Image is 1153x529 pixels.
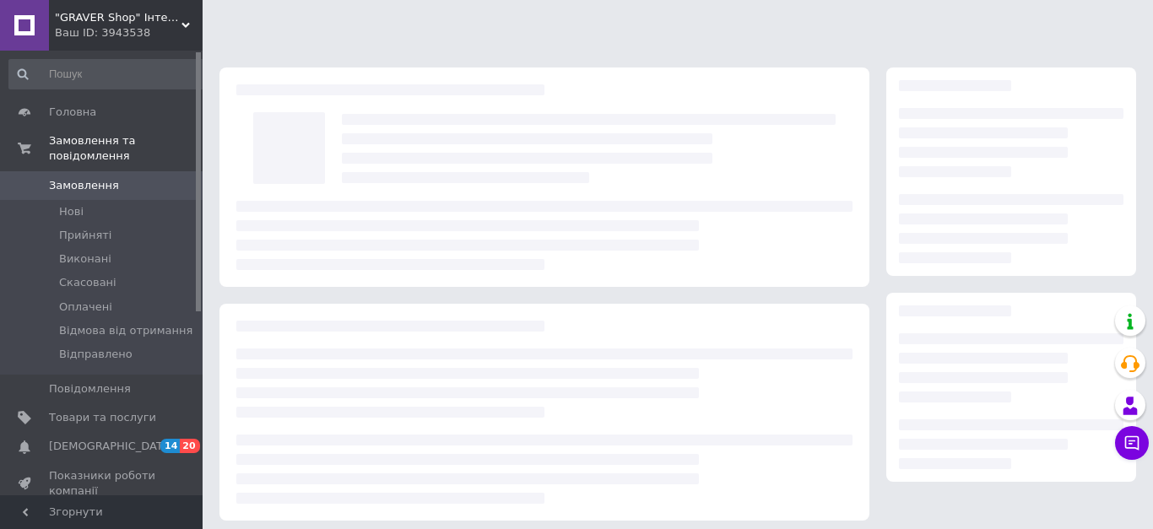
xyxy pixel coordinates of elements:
span: Показники роботи компанії [49,468,156,499]
span: Прийняті [59,228,111,243]
span: Повідомлення [49,381,131,397]
span: Нові [59,204,84,219]
span: Товари та послуги [49,410,156,425]
button: Чат з покупцем [1115,426,1149,460]
div: Ваш ID: 3943538 [55,25,203,40]
span: Відправлено [59,347,133,362]
span: 20 [180,439,199,453]
span: 14 [160,439,180,453]
span: [DEMOGRAPHIC_DATA] [49,439,174,454]
span: Скасовані [59,275,116,290]
span: Головна [49,105,96,120]
span: "GRAVER Shop" Інтернет-магазин [55,10,181,25]
span: Замовлення [49,178,119,193]
span: Замовлення та повідомлення [49,133,203,164]
input: Пошук [8,59,208,89]
span: Оплачені [59,300,112,315]
span: Виконані [59,251,111,267]
span: Відмова від отримання [59,323,192,338]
